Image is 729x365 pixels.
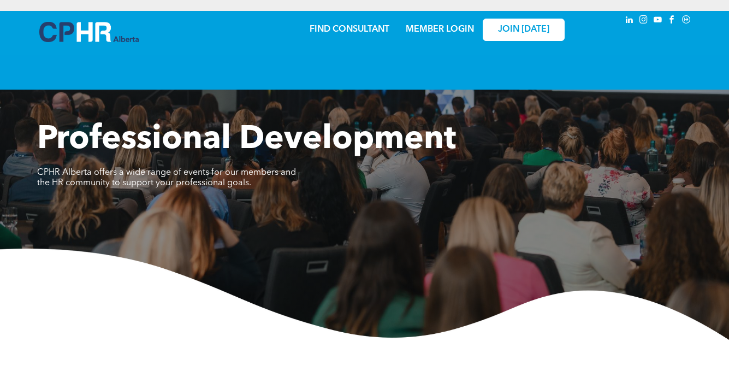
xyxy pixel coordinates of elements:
[39,22,139,42] img: A blue and white logo for cp alberta
[498,25,549,35] span: JOIN [DATE]
[483,19,565,41] a: JOIN [DATE]
[37,123,456,156] span: Professional Development
[624,14,636,28] a: linkedin
[37,168,296,187] span: CPHR Alberta offers a wide range of events for our members and the HR community to support your p...
[666,14,678,28] a: facebook
[680,14,692,28] a: Social network
[638,14,650,28] a: instagram
[652,14,664,28] a: youtube
[406,25,474,34] a: MEMBER LOGIN
[310,25,389,34] a: FIND CONSULTANT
